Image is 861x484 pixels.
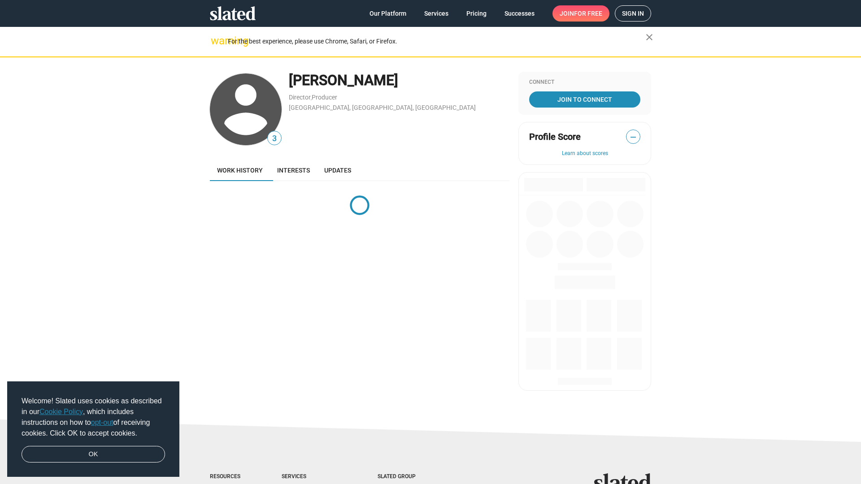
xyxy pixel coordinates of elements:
button: Learn about scores [529,150,640,157]
a: Cookie Policy [39,408,83,415]
a: Joinfor free [552,5,609,22]
span: Our Platform [370,5,406,22]
span: Sign in [622,6,644,21]
div: For the best experience, please use Chrome, Safari, or Firefox. [228,35,646,48]
span: Welcome! Slated uses cookies as described in our , which includes instructions on how to of recei... [22,396,165,439]
div: Services [282,473,342,480]
div: [PERSON_NAME] [289,71,509,90]
a: Work history [210,160,270,181]
mat-icon: warning [211,35,222,46]
span: Interests [277,167,310,174]
a: Producer [312,94,337,101]
span: Services [424,5,448,22]
a: opt-out [91,419,113,426]
span: Pricing [466,5,487,22]
span: Join [560,5,602,22]
a: dismiss cookie message [22,446,165,463]
a: Interests [270,160,317,181]
a: [GEOGRAPHIC_DATA], [GEOGRAPHIC_DATA], [GEOGRAPHIC_DATA] [289,104,476,111]
div: Resources [210,473,246,480]
a: Updates [317,160,358,181]
span: for free [574,5,602,22]
a: Join To Connect [529,91,640,108]
span: — [626,131,640,143]
div: cookieconsent [7,381,179,477]
div: Connect [529,79,640,86]
span: Successes [504,5,535,22]
div: Slated Group [378,473,439,480]
a: Services [417,5,456,22]
mat-icon: close [644,32,655,43]
a: Director [289,94,311,101]
span: 3 [268,133,281,145]
a: Sign in [615,5,651,22]
a: Successes [497,5,542,22]
a: Pricing [459,5,494,22]
span: Join To Connect [531,91,639,108]
span: Work history [217,167,263,174]
span: Updates [324,167,351,174]
span: Profile Score [529,131,581,143]
a: Our Platform [362,5,413,22]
